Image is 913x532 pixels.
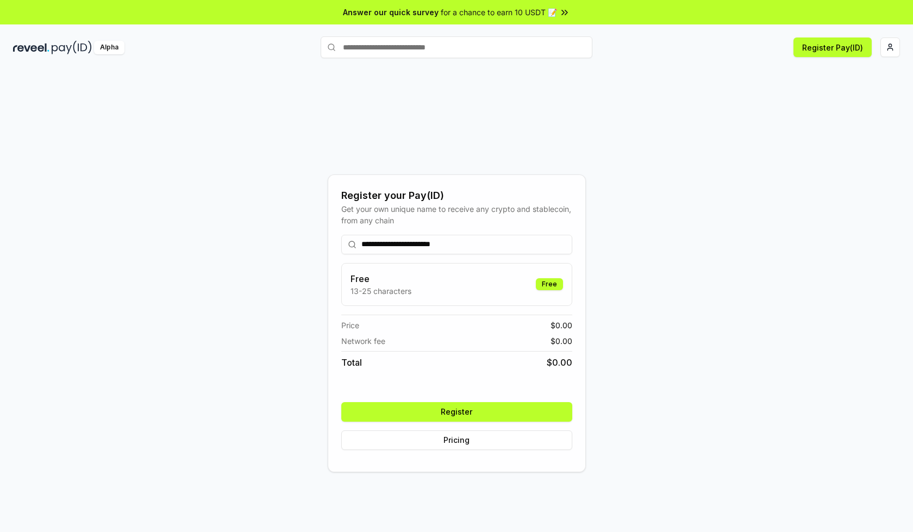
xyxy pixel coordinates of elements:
img: pay_id [52,41,92,54]
span: $ 0.00 [551,320,572,331]
span: $ 0.00 [547,356,572,369]
div: Get your own unique name to receive any crypto and stablecoin, from any chain [341,203,572,226]
button: Register Pay(ID) [793,37,872,57]
div: Register your Pay(ID) [341,188,572,203]
span: Price [341,320,359,331]
p: 13-25 characters [351,285,411,297]
div: Free [536,278,563,290]
img: reveel_dark [13,41,49,54]
button: Register [341,402,572,422]
span: $ 0.00 [551,335,572,347]
span: Answer our quick survey [343,7,439,18]
div: Alpha [94,41,124,54]
h3: Free [351,272,411,285]
button: Pricing [341,430,572,450]
span: Total [341,356,362,369]
span: for a chance to earn 10 USDT 📝 [441,7,557,18]
span: Network fee [341,335,385,347]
